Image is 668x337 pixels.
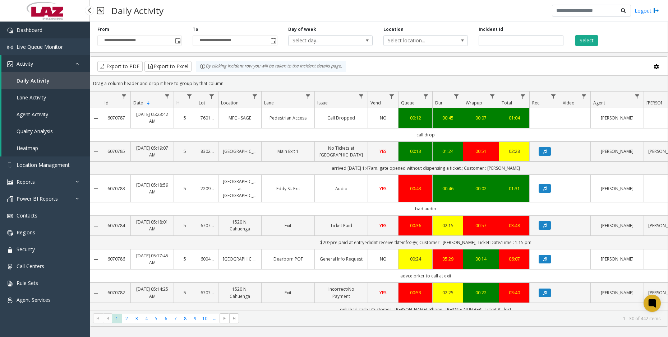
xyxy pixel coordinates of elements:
a: 00:14 [467,256,494,262]
a: General Info Request [319,256,363,262]
a: Call Dropped [319,114,363,121]
span: Quality Analysis [17,128,53,135]
a: 02:15 [437,222,459,229]
span: Go to the last page [229,313,239,323]
a: 670796 [201,289,214,296]
span: Sortable [146,100,151,106]
div: 00:36 [403,222,428,229]
a: [DATE] 05:14:25 AM [135,286,169,299]
div: Drag a column header and drop it here to group by that column [90,77,668,90]
img: pageIcon [97,2,104,19]
img: infoIcon.svg [200,64,206,69]
a: 6070782 [106,289,126,296]
a: Daily Activity [1,72,90,89]
a: 5 [178,289,192,296]
span: Date [133,100,143,106]
img: 'icon' [7,163,13,168]
div: 00:22 [467,289,494,296]
label: From [97,26,109,33]
a: Issue Filter Menu [356,92,366,101]
img: 'icon' [7,247,13,253]
a: Audio [319,185,363,192]
a: 01:04 [503,114,525,121]
span: Select location... [384,36,451,46]
div: 00:45 [437,114,459,121]
span: Page 10 [200,314,210,323]
a: [PERSON_NAME] [595,185,639,192]
span: Go to the last page [231,315,237,321]
a: [DATE] 05:18:01 AM [135,219,169,232]
span: NO [380,256,387,262]
span: Toggle popup [269,36,277,46]
span: Go to the next page [222,315,227,321]
a: YES [372,222,394,229]
a: Collapse Details [90,290,102,296]
div: 00:24 [403,256,428,262]
span: Call Centers [17,263,44,270]
a: 5 [178,222,192,229]
span: Toggle popup [174,36,181,46]
a: MFC - SAGE [223,114,257,121]
a: Vend Filter Menu [387,92,397,101]
a: [DATE] 05:18:59 AM [135,182,169,195]
a: 6070785 [106,148,126,155]
span: Heatmap [17,145,38,151]
a: [DATE] 05:17:45 AM [135,252,169,266]
span: Page 4 [142,314,151,323]
a: [GEOGRAPHIC_DATA] at [GEOGRAPHIC_DATA] [223,178,257,199]
span: Go to the next page [220,313,229,323]
span: Page 3 [132,314,142,323]
a: [PERSON_NAME] [595,256,639,262]
img: 'icon' [7,230,13,236]
a: Heatmap [1,140,90,156]
span: Page 11 [210,314,220,323]
a: Logout [635,7,659,14]
span: Lot [199,100,205,106]
a: Main Exit 1 [266,148,310,155]
a: 00:12 [403,114,428,121]
span: Security [17,246,35,253]
div: Data table [90,92,668,310]
a: 5 [178,256,192,262]
a: 00:43 [403,185,428,192]
span: Page 7 [171,314,180,323]
a: 830202 [201,148,214,155]
a: Eddy St. Exit [266,185,310,192]
a: 01:24 [437,148,459,155]
a: Collapse Details [90,116,102,121]
button: Export to PDF [97,61,143,72]
a: 670796 [201,222,214,229]
label: Day of week [288,26,316,33]
a: 1520 N. Cahuenga [223,286,257,299]
span: Page 5 [151,314,161,323]
img: 'icon' [7,28,13,33]
a: Dearborn POF [266,256,310,262]
a: [GEOGRAPHIC_DATA] [223,148,257,155]
a: 6070784 [106,222,126,229]
a: 600405 [201,256,214,262]
a: Pedestrian Access [266,114,310,121]
div: 00:51 [467,148,494,155]
label: Location [383,26,404,33]
span: Rec. [532,100,540,106]
span: Page 8 [180,314,190,323]
span: Agent [593,100,605,106]
a: Collapse Details [90,257,102,262]
a: [PERSON_NAME] [595,289,639,296]
label: Incident Id [479,26,503,33]
span: H [176,100,180,106]
img: 'icon' [7,45,13,50]
a: No Tickets at [GEOGRAPHIC_DATA] [319,145,363,158]
span: Select day... [289,36,356,46]
a: 5 [178,148,192,155]
a: Queue Filter Menu [421,92,431,101]
a: 03:40 [503,289,525,296]
img: 'icon' [7,61,13,67]
div: 03:48 [503,222,525,229]
a: 00:57 [467,222,494,229]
